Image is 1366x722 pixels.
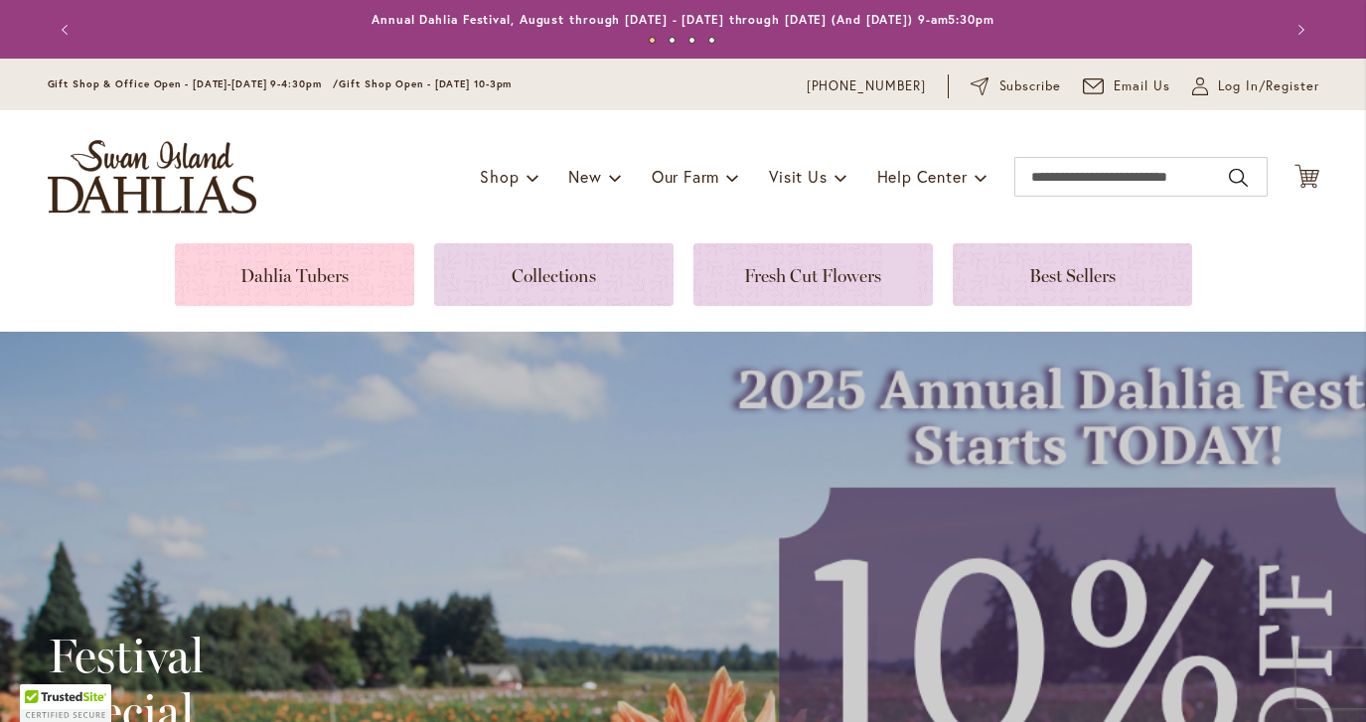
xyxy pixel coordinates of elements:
span: Email Us [1114,76,1170,96]
a: [PHONE_NUMBER] [807,76,927,96]
a: Log In/Register [1192,76,1319,96]
span: New [568,166,601,187]
a: store logo [48,140,256,214]
button: Previous [48,10,87,50]
a: Email Us [1083,76,1170,96]
a: Subscribe [971,76,1061,96]
button: 4 of 4 [708,37,715,44]
button: Next [1280,10,1319,50]
span: Our Farm [652,166,719,187]
span: Help Center [877,166,968,187]
a: Annual Dahlia Festival, August through [DATE] - [DATE] through [DATE] (And [DATE]) 9-am5:30pm [372,12,994,27]
button: 3 of 4 [688,37,695,44]
span: Log In/Register [1218,76,1319,96]
button: 1 of 4 [649,37,656,44]
span: Subscribe [999,76,1062,96]
span: Shop [480,166,519,187]
span: Visit Us [769,166,827,187]
button: 2 of 4 [669,37,676,44]
span: Gift Shop & Office Open - [DATE]-[DATE] 9-4:30pm / [48,77,340,90]
span: Gift Shop Open - [DATE] 10-3pm [339,77,512,90]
